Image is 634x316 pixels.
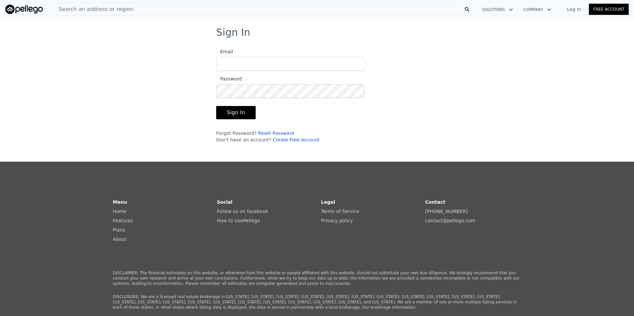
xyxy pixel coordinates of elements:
[113,218,133,223] a: Features
[216,76,242,81] span: Password
[589,4,629,15] a: Free Account
[217,209,268,214] a: Follow us on facebook
[321,218,353,223] a: Privacy policy
[216,57,365,71] input: Email
[321,209,359,214] a: Terms of Service
[273,137,320,142] a: Create Free Account
[113,270,521,286] p: DISCLAIMER: The financial estimates on this website, or otherwise from this website or people aff...
[216,49,233,54] span: Email
[113,237,126,242] a: About
[258,131,294,136] a: Reset Password
[113,227,125,233] a: Plans
[321,199,335,205] strong: Legal
[53,5,133,13] span: Search an address or region
[216,130,365,143] div: Forgot Password? Don't have an account?
[425,218,475,223] a: contact@pellego.com
[217,218,260,223] a: How to UsePellego
[216,84,365,98] input: Password
[518,4,556,16] button: Company
[113,199,127,205] strong: Menu
[113,294,521,310] p: DISCLOSURE: We are a licensed real estate brokerage in [US_STATE], [US_STATE], [US_STATE], [US_ST...
[5,5,43,14] img: Pellego
[477,4,518,16] button: Solutions
[216,106,256,119] button: Sign In
[113,209,126,214] a: Home
[217,199,232,205] strong: Social
[216,26,418,38] h3: Sign In
[559,6,589,13] a: Log In
[425,199,445,205] strong: Contact
[425,209,468,214] a: [PHONE_NUMBER]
